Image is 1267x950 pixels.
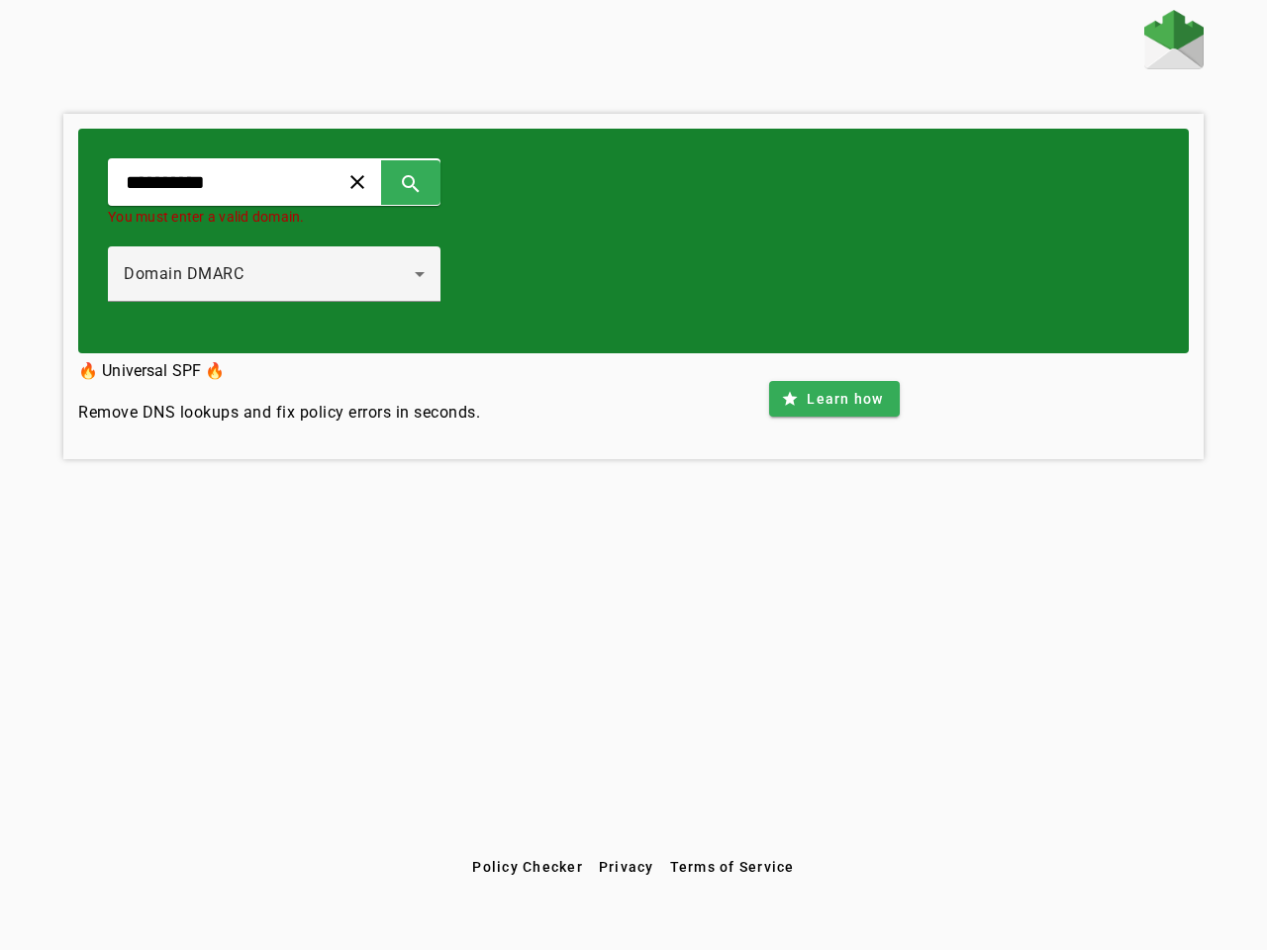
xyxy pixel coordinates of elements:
span: Domain DMARC [124,264,244,283]
span: Learn how [807,389,883,409]
a: Home [1144,10,1204,74]
h4: Remove DNS lookups and fix policy errors in seconds. [78,401,480,425]
button: Learn how [769,381,899,417]
h3: 🔥 Universal SPF 🔥 [78,357,480,385]
span: Policy Checker [472,859,583,875]
button: Policy Checker [464,849,591,885]
span: Terms of Service [670,859,795,875]
span: Privacy [599,859,654,875]
button: Privacy [591,849,662,885]
mat-error: You must enter a valid domain. [108,206,440,227]
img: Fraudmarc Logo [1144,10,1204,69]
button: Terms of Service [662,849,803,885]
